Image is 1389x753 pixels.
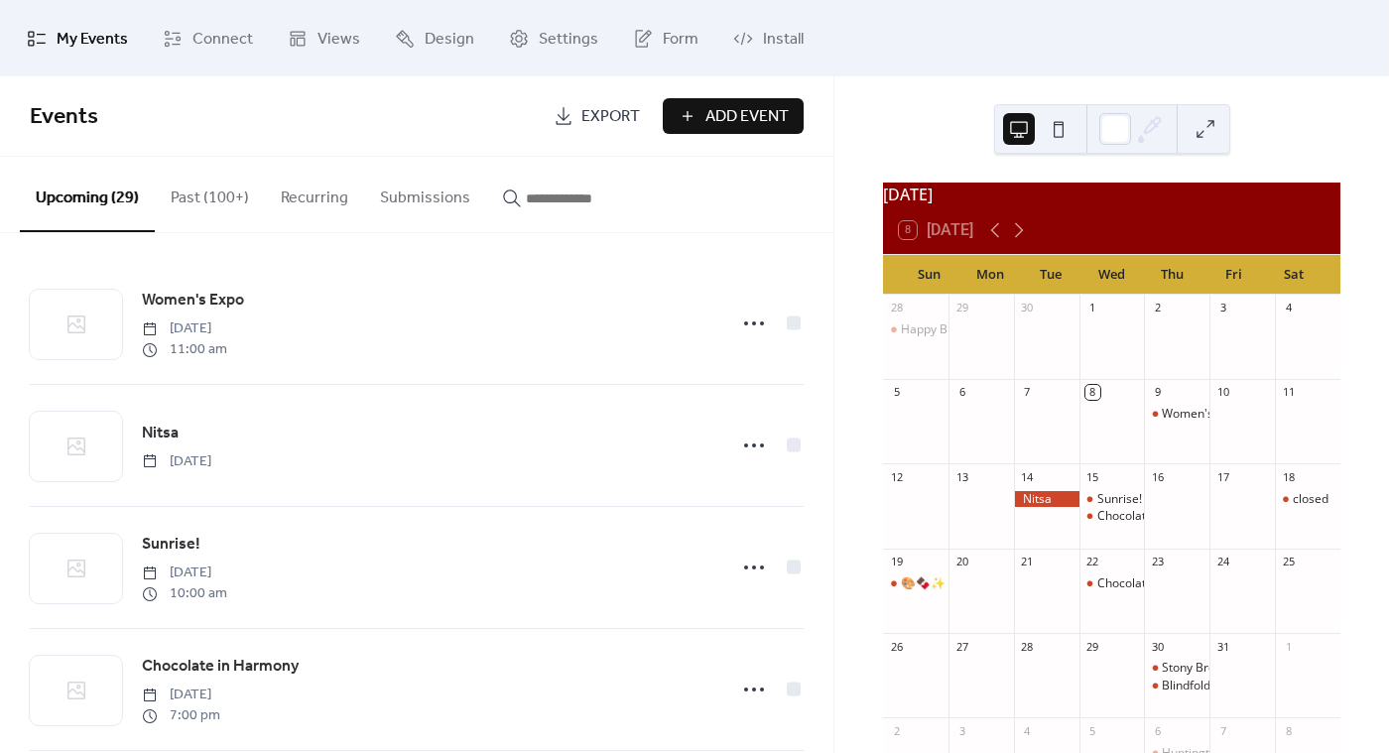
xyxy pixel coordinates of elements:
a: Sunrise! [142,532,200,558]
div: Blindfolded Halloween Tasting [1144,678,1209,694]
div: Sat [1264,255,1325,295]
a: Nitsa [142,421,179,446]
div: 27 [954,639,969,654]
span: Design [425,24,474,55]
div: 8 [1085,385,1100,400]
div: Tue [1021,255,1081,295]
div: 11 [1281,385,1296,400]
div: 28 [889,301,904,315]
button: Recurring [265,157,364,230]
a: Chocolate in Harmony [142,654,299,680]
div: 24 [1215,555,1230,569]
div: Sunrise! [1097,491,1142,508]
div: 5 [889,385,904,400]
span: Add Event [705,105,789,129]
div: [DATE] [883,183,1340,206]
div: 20 [954,555,969,569]
div: 14 [1020,469,1035,484]
div: Women's Expo [1162,406,1243,423]
div: Nitsa [1014,491,1079,508]
span: Export [581,105,640,129]
div: Thu [1142,255,1202,295]
span: 11:00 am [142,339,227,360]
div: 2 [1150,301,1165,315]
div: 3 [954,723,969,738]
span: 10:00 am [142,583,227,604]
span: 7:00 pm [142,705,220,726]
div: 16 [1150,469,1165,484]
div: Sun [899,255,959,295]
button: Add Event [663,98,804,134]
div: 30 [1150,639,1165,654]
div: 29 [954,301,969,315]
div: 26 [889,639,904,654]
a: My Events [12,8,143,68]
div: 1 [1085,301,1100,315]
span: Sunrise! [142,533,200,557]
div: Women's Expo [1144,406,1209,423]
div: closed [1275,491,1340,508]
div: 10 [1215,385,1230,400]
span: [DATE] [142,685,220,705]
div: Sunrise! [1079,491,1145,508]
div: 13 [954,469,969,484]
div: 🎨🍫✨ Palettes & Palates: A Wine & Chocolate Tasting with Art Making ✨🍷👩‍🎨 [901,575,1344,592]
div: 4 [1281,301,1296,315]
div: 5 [1085,723,1100,738]
div: 9 [1150,385,1165,400]
span: Settings [539,24,598,55]
div: 28 [1020,639,1035,654]
div: Chocolate in Harmony or Blindfolded or Color? [1097,575,1353,592]
span: Views [317,24,360,55]
a: Design [380,8,489,68]
div: 30 [1020,301,1035,315]
div: Happy Birthday --private event at Pindar [883,321,948,338]
a: Views [273,8,375,68]
a: Women's Expo [142,288,244,314]
div: 🎨🍫✨ Palettes & Palates: A Wine & Chocolate Tasting with Art Making ✨🍷👩‍🎨 [883,575,948,592]
div: Chocolate in Harmony or Blindfolded or Color? [1079,575,1145,592]
span: [DATE] [142,563,227,583]
div: Chocolate in Harmony [1079,508,1145,525]
span: Events [30,95,98,139]
a: Settings [494,8,613,68]
div: 8 [1281,723,1296,738]
div: Chocolate in Harmony [1097,508,1220,525]
div: 31 [1215,639,1230,654]
div: 2 [889,723,904,738]
div: 1 [1281,639,1296,654]
span: [DATE] [142,318,227,339]
div: 29 [1085,639,1100,654]
a: Connect [148,8,268,68]
span: Install [763,24,804,55]
a: Export [539,98,655,134]
div: Blindfolded [DATE] Tasting [1162,678,1310,694]
span: [DATE] [142,451,211,472]
span: Women's Expo [142,289,244,313]
div: 19 [889,555,904,569]
div: 4 [1020,723,1035,738]
div: 6 [1150,723,1165,738]
div: 7 [1020,385,1035,400]
div: 12 [889,469,904,484]
button: Upcoming (29) [20,157,155,232]
span: Connect [192,24,253,55]
div: 25 [1281,555,1296,569]
span: My Events [57,24,128,55]
div: 7 [1215,723,1230,738]
div: Mon [959,255,1020,295]
a: Install [718,8,819,68]
a: Form [618,8,713,68]
div: closed [1293,491,1328,508]
div: 17 [1215,469,1230,484]
div: 15 [1085,469,1100,484]
div: 22 [1085,555,1100,569]
div: Stony Brook Veterans Private Event [1162,660,1356,677]
span: Form [663,24,698,55]
span: Chocolate in Harmony [142,655,299,679]
button: Submissions [364,157,486,230]
div: 6 [954,385,969,400]
div: 3 [1215,301,1230,315]
div: Happy Birthday --private event at [GEOGRAPHIC_DATA] [901,321,1206,338]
